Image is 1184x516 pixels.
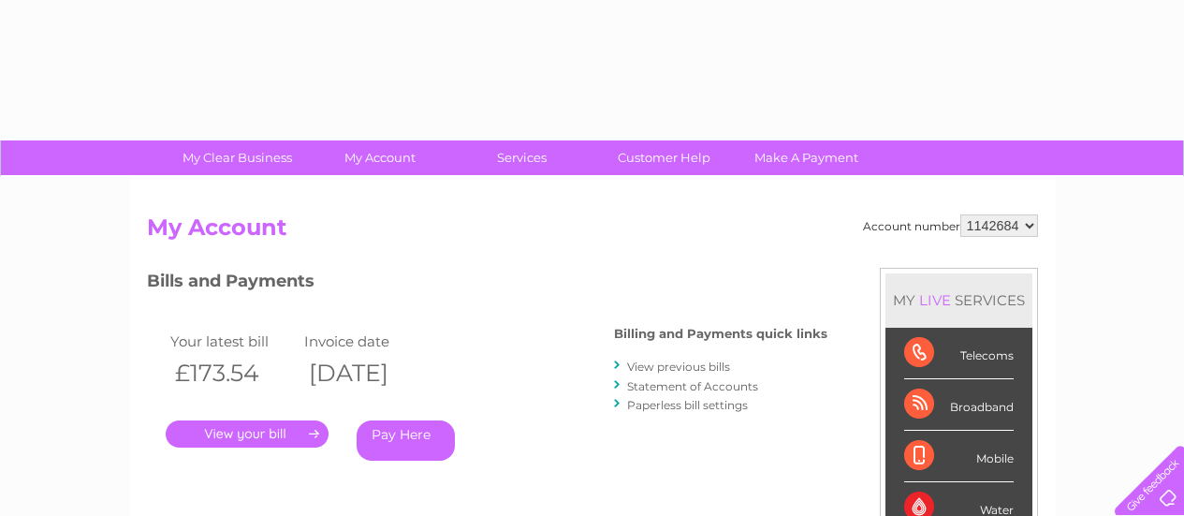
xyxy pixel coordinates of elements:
a: Statement of Accounts [627,379,758,393]
td: Invoice date [300,329,434,354]
a: Make A Payment [729,140,884,175]
a: Paperless bill settings [627,398,748,412]
a: Customer Help [587,140,741,175]
th: [DATE] [300,354,434,392]
div: Account number [863,214,1038,237]
h2: My Account [147,214,1038,250]
a: View previous bills [627,360,730,374]
a: My Account [302,140,457,175]
a: Pay Here [357,420,455,461]
a: My Clear Business [160,140,314,175]
h4: Billing and Payments quick links [614,327,827,341]
div: Telecoms [904,328,1014,379]
div: MY SERVICES [885,273,1032,327]
th: £173.54 [166,354,300,392]
a: . [166,420,329,448]
h3: Bills and Payments [147,268,827,301]
a: Services [445,140,599,175]
div: Broadband [904,379,1014,431]
div: LIVE [915,291,955,309]
td: Your latest bill [166,329,300,354]
div: Mobile [904,431,1014,482]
